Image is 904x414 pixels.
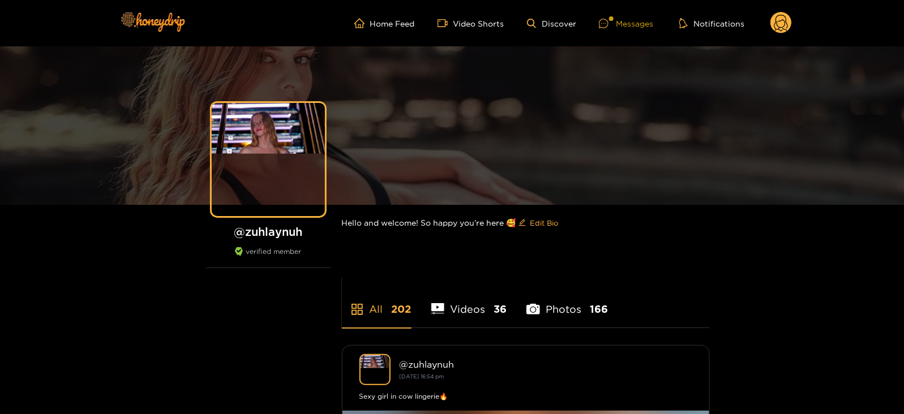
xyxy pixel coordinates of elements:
div: verified member [206,247,331,268]
span: 166 [590,302,608,316]
span: home [354,18,370,28]
a: Home Feed [354,18,415,28]
h1: @ zuhlaynuh [206,225,331,239]
span: Edit Bio [530,217,559,228]
div: @ zuhlaynuh [400,359,692,369]
img: zuhlaynuh [359,354,391,385]
a: Discover [527,19,576,28]
li: All [342,277,412,327]
li: Videos [431,277,507,327]
div: Messages [599,17,653,30]
li: Photos [526,277,608,327]
div: Sexy girl in cow lingerie🔥 [359,391,692,402]
button: editEdit Bio [516,214,561,232]
span: 36 [494,302,507,316]
span: appstore [350,303,364,316]
small: [DATE] 16:54 pm [400,373,444,379]
span: 202 [392,302,412,316]
span: video-camera [438,18,453,28]
div: Hello and welcome! So happy you’re here 🥰 [342,205,710,241]
span: edit [519,219,526,227]
a: Video Shorts [438,18,504,28]
button: Notifications [676,18,748,29]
